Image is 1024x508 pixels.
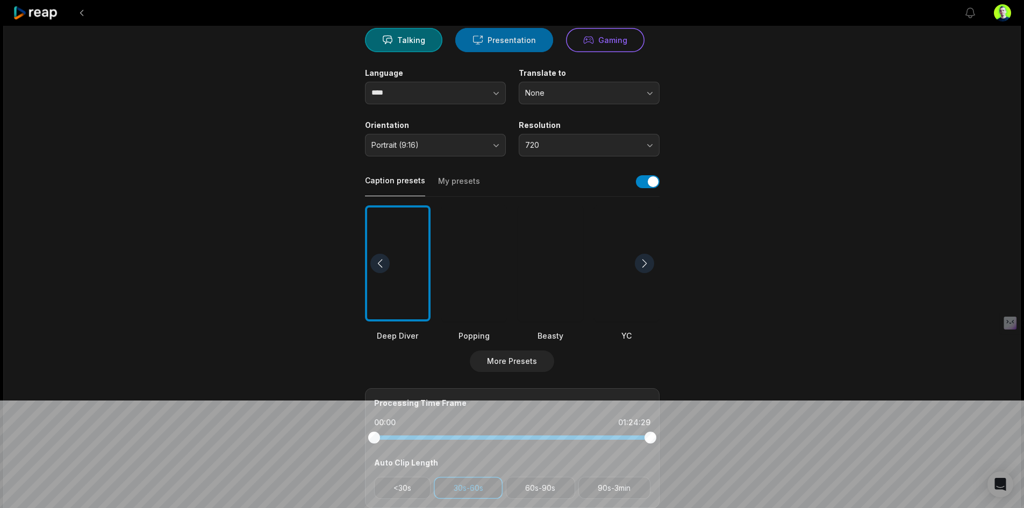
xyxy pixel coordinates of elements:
div: Open Intercom Messenger [987,471,1013,497]
span: 720 [525,140,638,150]
div: Processing Time Frame [374,397,650,409]
button: Caption presets [365,175,425,196]
label: Language [365,68,506,78]
div: Deep Diver [365,330,431,341]
button: Presentation [455,28,553,52]
button: Gaming [566,28,645,52]
span: None [525,88,638,98]
button: None [519,82,660,104]
button: 720 [519,134,660,156]
label: Orientation [365,120,506,130]
button: My presets [438,176,480,196]
div: Popping [441,330,507,341]
button: More Presets [470,350,554,372]
span: Portrait (9:16) [371,140,484,150]
div: YC [594,330,660,341]
button: Portrait (9:16) [365,134,506,156]
label: Translate to [519,68,660,78]
div: Beasty [518,330,583,341]
button: Talking [365,28,442,52]
label: Resolution [519,120,660,130]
